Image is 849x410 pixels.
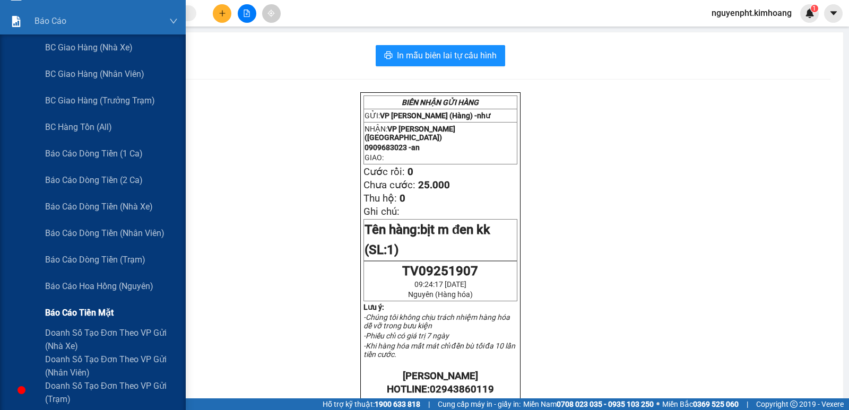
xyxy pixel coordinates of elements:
[4,36,107,56] span: VP [PERSON_NAME] ([GEOGRAPHIC_DATA])
[45,147,143,160] span: Báo cáo dòng tiền (1 ca)
[363,206,400,217] span: Ghi chú:
[365,153,384,162] span: GIAO:
[363,179,415,191] span: Chưa cước:
[262,4,281,23] button: aim
[523,398,654,410] span: Miền Nam
[380,111,490,120] span: VP [PERSON_NAME] (Hàng) -
[243,10,250,17] span: file-add
[45,253,145,266] span: Báo cáo dòng tiền (trạm)
[693,400,739,408] strong: 0369 525 060
[4,21,155,31] p: GỬI:
[219,10,226,17] span: plus
[45,173,143,187] span: Báo cáo dòng tiền (2 ca)
[408,166,413,178] span: 0
[805,8,815,18] img: icon-new-feature
[365,222,491,257] span: Tên hàng:
[363,342,516,359] em: -Khi hàng hóa mất mát chỉ đền bù tối đa 10 lần tiền cước.
[428,398,430,410] span: |
[414,280,466,289] span: 09:24:17 [DATE]
[365,143,420,152] span: 0909683023 -
[169,17,178,25] span: down
[387,242,398,257] span: 1)
[430,383,494,395] span: 02943860119
[418,179,450,191] span: 25.000
[45,67,144,81] span: BC giao hàng (nhân viên)
[323,398,420,410] span: Hỗ trợ kỹ thuật:
[363,303,384,311] strong: Lưu ý:
[477,111,490,120] span: như
[365,125,516,142] p: NHẬN:
[824,4,843,23] button: caret-down
[45,94,155,107] span: BC giao hàng (trưởng trạm)
[45,200,153,213] span: Báo cáo dòng tiền (nhà xe)
[403,370,478,382] strong: [PERSON_NAME]
[400,193,405,204] span: 0
[656,402,660,406] span: ⚪️
[45,120,112,134] span: BC hàng tồn (all)
[45,41,133,54] span: BC giao hàng (nhà xe)
[363,313,510,330] em: -Chúng tôi không chịu trách nhiệm hàng hóa dễ vỡ trong bưu kiện
[213,4,231,23] button: plus
[365,222,491,257] span: bịt m đen kk (SL:
[408,290,473,299] span: Nguyên (Hàng hóa)
[363,166,405,178] span: Cước rồi:
[397,49,497,62] span: In mẫu biên lai tự cấu hình
[45,280,153,293] span: Báo cáo hoa hồng (Nguyên)
[11,16,22,27] img: solution-icon
[402,264,478,278] span: TV09251907
[375,400,420,408] strong: 1900 633 818
[238,4,256,23] button: file-add
[363,332,449,340] em: -Phiếu chỉ có giá trị 7 ngày
[57,57,66,67] span: an
[267,10,275,17] span: aim
[384,51,393,61] span: printer
[4,57,66,67] span: 0909683023 -
[411,143,420,152] span: an
[811,5,818,12] sup: 1
[747,398,748,410] span: |
[365,111,516,120] p: GỬI:
[45,379,178,406] span: Doanh số tạo đơn theo VP gửi (trạm)
[363,193,397,204] span: Thu hộ:
[132,21,147,31] span: như
[4,36,155,56] p: NHẬN:
[36,6,123,16] strong: BIÊN NHẬN GỬI HÀNG
[557,400,654,408] strong: 0708 023 035 - 0935 103 250
[438,398,521,410] span: Cung cấp máy in - giấy in:
[45,326,178,353] span: Doanh số tạo đơn theo VP gửi (nhà xe)
[45,306,114,319] span: Báo cáo tiền mặt
[376,45,505,66] button: printerIn mẫu biên lai tự cấu hình
[34,14,66,28] span: Báo cáo
[45,353,178,379] span: Doanh số tạo đơn theo VP gửi (nhân viên)
[812,5,816,12] span: 1
[703,6,800,20] span: nguyenpht.kimhoang
[365,125,455,142] span: VP [PERSON_NAME] ([GEOGRAPHIC_DATA])
[4,69,25,79] span: GIAO:
[45,226,164,240] span: Báo cáo dòng tiền (nhân viên)
[790,400,798,408] span: copyright
[22,21,147,31] span: VP [PERSON_NAME] (Hàng) -
[387,383,494,395] strong: HOTLINE:
[402,98,479,107] strong: BIÊN NHẬN GỬI HÀNG
[829,8,838,18] span: caret-down
[662,398,739,410] span: Miền Bắc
